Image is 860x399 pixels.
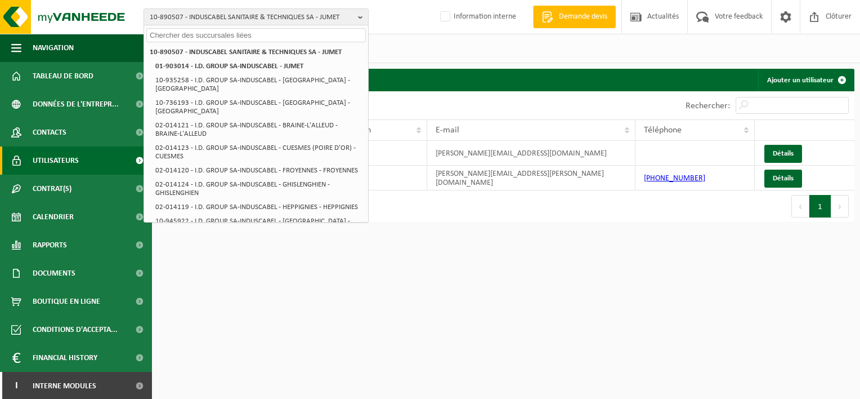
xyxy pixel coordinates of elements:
[155,63,303,70] strong: 01-903014 - I.D. GROUP SA-INDUSCABEL - JUMET
[146,28,366,42] input: Chercher des succursales liées
[809,195,831,218] button: 1
[152,214,366,237] li: 10-945922 - I.D. GROUP SA-INDUSCABEL - [GEOGRAPHIC_DATA] - [GEOGRAPHIC_DATA]
[33,259,75,287] span: Documents
[144,8,369,25] button: 10-890507 - INDUSCABEL SANITAIRE & TECHNIQUES SA - JUMET
[33,118,66,147] span: Contacts
[758,69,853,91] a: Ajouter un utilisateur
[33,62,93,90] span: Tableau de bord
[556,11,610,23] span: Demande devis
[150,48,342,56] strong: 10-890507 - INDUSCABEL SANITAIRE & TECHNIQUES SA - JUMET
[438,8,516,25] label: Information interne
[533,6,616,28] a: Demande devis
[686,101,730,110] label: Rechercher:
[436,126,459,135] span: E-mail
[152,178,366,200] li: 02-014124 - I.D. GROUP SA-INDUSCABEL - GHISLENGHIEN - GHISLENGHIEN
[427,166,635,190] td: [PERSON_NAME][EMAIL_ADDRESS][PERSON_NAME][DOMAIN_NAME]
[33,175,71,203] span: Contrat(s)
[152,73,366,96] li: 10-935258 - I.D. GROUP SA-INDUSCABEL - [GEOGRAPHIC_DATA] - [GEOGRAPHIC_DATA]
[33,287,100,316] span: Boutique en ligne
[152,200,366,214] li: 02-014119 - I.D. GROUP SA-INDUSCABEL - HEPPIGNIES - HEPPIGNIES
[831,195,849,218] button: Next
[33,203,74,231] span: Calendrier
[764,145,802,163] a: Détails
[33,147,79,175] span: Utilisateurs
[644,174,705,183] a: [PHONE_NUMBER]
[33,34,74,62] span: Navigation
[644,126,682,135] span: Téléphone
[33,90,119,118] span: Données de l'entrepr...
[152,118,366,141] li: 02-014121 - I.D. GROUP SA-INDUSCABEL - BRAINE-L'ALLEUD - BRAINE-L'ALLEUD
[33,231,67,259] span: Rapports
[152,96,366,118] li: 10-736193 - I.D. GROUP SA-INDUSCABEL - [GEOGRAPHIC_DATA] - [GEOGRAPHIC_DATA]
[791,195,809,218] button: Previous
[764,170,802,188] a: Détails
[152,141,366,163] li: 02-014123 - I.D. GROUP SA-INDUSCABEL - CUESMES (POIRE D'OR) - CUESMES
[427,141,635,166] td: [PERSON_NAME][EMAIL_ADDRESS][DOMAIN_NAME]
[33,344,97,372] span: Financial History
[33,316,118,344] span: Conditions d'accepta...
[150,9,353,26] span: 10-890507 - INDUSCABEL SANITAIRE & TECHNIQUES SA - JUMET
[152,163,366,178] li: 02-014120 - I.D. GROUP SA-INDUSCABEL - FROYENNES - FROYENNES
